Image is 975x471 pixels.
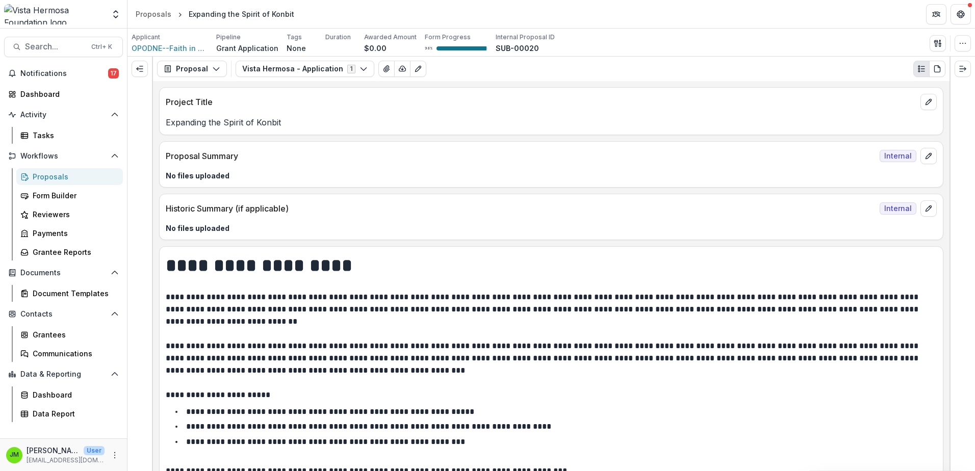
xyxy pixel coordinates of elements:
[132,33,160,42] p: Applicant
[920,200,937,217] button: edit
[4,366,123,382] button: Open Data & Reporting
[425,45,432,52] p: 98 %
[20,69,108,78] span: Notifications
[364,43,387,54] p: $0.00
[951,4,971,24] button: Get Help
[16,244,123,260] a: Grantee Reports
[166,223,937,233] p: No files uploaded
[166,96,916,108] p: Project Title
[16,187,123,204] a: Form Builder
[33,209,115,220] div: Reviewers
[4,37,123,57] button: Search...
[16,405,123,422] a: Data Report
[287,43,306,54] p: None
[216,33,241,42] p: Pipeline
[16,206,123,223] a: Reviewers
[16,127,123,144] a: Tasks
[236,61,374,77] button: Vista Hermosa - Application1
[16,225,123,242] a: Payments
[16,326,123,343] a: Grantees
[216,43,278,54] p: Grant Application
[16,168,123,185] a: Proposals
[920,94,937,110] button: edit
[325,33,351,42] p: Duration
[10,452,19,458] div: Jerry Martinez
[929,61,945,77] button: PDF view
[109,4,123,24] button: Open entity switcher
[20,111,107,119] span: Activity
[926,4,946,24] button: Partners
[4,4,105,24] img: Vista Hermosa Foundation logo
[425,33,471,42] p: Form Progress
[20,89,115,99] div: Dashboard
[33,288,115,299] div: Document Templates
[496,33,555,42] p: Internal Proposal ID
[33,389,115,400] div: Dashboard
[20,310,107,319] span: Contacts
[287,33,302,42] p: Tags
[4,107,123,123] button: Open Activity
[20,370,107,379] span: Data & Reporting
[189,9,294,19] div: Expanding the Spirit of Konbit
[33,329,115,340] div: Grantees
[108,68,119,78] span: 17
[27,456,105,465] p: [EMAIL_ADDRESS][DOMAIN_NAME]
[89,41,114,53] div: Ctrl + K
[880,202,916,215] span: Internal
[4,65,123,82] button: Notifications17
[4,148,123,164] button: Open Workflows
[25,42,85,51] span: Search...
[136,9,171,19] div: Proposals
[955,61,971,77] button: Expand right
[16,285,123,302] a: Document Templates
[33,228,115,239] div: Payments
[364,33,417,42] p: Awarded Amount
[33,190,115,201] div: Form Builder
[33,408,115,419] div: Data Report
[132,7,175,21] a: Proposals
[27,445,80,456] p: [PERSON_NAME]
[378,61,395,77] button: View Attached Files
[880,150,916,162] span: Internal
[33,348,115,359] div: Communications
[496,43,539,54] p: SUB-00020
[109,449,121,461] button: More
[132,7,298,21] nav: breadcrumb
[913,61,930,77] button: Plaintext view
[132,61,148,77] button: Expand left
[157,61,227,77] button: Proposal
[16,345,123,362] a: Communications
[920,148,937,164] button: edit
[166,150,876,162] p: Proposal Summary
[132,43,208,54] a: OPODNE--Faith in Action International
[33,130,115,141] div: Tasks
[4,265,123,281] button: Open Documents
[166,170,937,181] p: No files uploaded
[20,269,107,277] span: Documents
[33,171,115,182] div: Proposals
[4,86,123,102] a: Dashboard
[16,386,123,403] a: Dashboard
[410,61,426,77] button: Edit as form
[4,306,123,322] button: Open Contacts
[33,247,115,257] div: Grantee Reports
[166,116,937,128] p: Expanding the Spirit of Konbit
[84,446,105,455] p: User
[166,202,876,215] p: Historic Summary (if applicable)
[20,152,107,161] span: Workflows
